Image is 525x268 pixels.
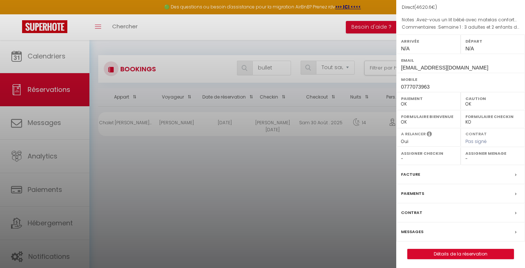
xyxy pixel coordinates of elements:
[401,46,409,51] span: N/A
[401,84,430,90] span: 0777073963
[401,65,488,71] span: [EMAIL_ADDRESS][DOMAIN_NAME]
[401,209,422,217] label: Contrat
[465,46,474,51] span: N/A
[402,24,519,31] p: Commentaires :
[465,131,487,136] label: Contrat
[407,249,514,259] button: Détails de la réservation
[401,76,520,83] label: Mobile
[427,131,432,139] i: Sélectionner OUI si vous souhaiter envoyer les séquences de messages post-checkout
[401,190,424,197] label: Paiements
[465,113,520,120] label: Formulaire Checkin
[401,131,426,137] label: A relancer
[416,4,432,10] span: 4620.6
[465,95,520,102] label: Caution
[402,4,519,11] div: Direct
[465,37,520,45] label: Départ
[401,113,456,120] label: Formulaire Bienvenue
[465,138,487,144] span: Pas signé
[402,16,519,24] p: Notes :
[401,150,456,157] label: Assigner Checkin
[401,171,420,178] label: Facture
[401,95,456,102] label: Paiement
[465,150,520,157] label: Assigner Menage
[408,249,514,259] a: Détails de la réservation
[401,228,423,236] label: Messages
[414,4,437,10] span: ( €)
[401,57,520,64] label: Email
[401,37,456,45] label: Arrivée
